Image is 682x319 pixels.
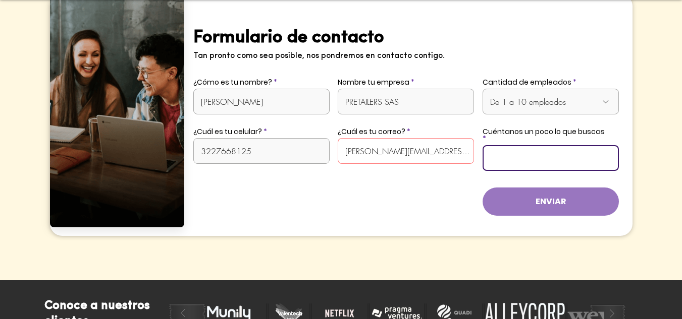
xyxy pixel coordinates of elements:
input: Escribe tu nombre [193,89,330,114]
input: Escribe tu teléfono [193,138,330,164]
label: Cuéntanos un poco lo que buscas [483,128,619,142]
label: ¿Cuál es tu celular? [193,128,330,135]
input: Escribe el nombre de tu empresa [338,89,474,114]
label: ¿Cómo es tu nombre? [193,79,330,86]
span: Tan pronto como sea posible, nos pondremos en contacto contigo. [193,52,445,60]
span: ENVIAR [536,196,566,207]
iframe: Messagebird Livechat Widget [623,261,672,309]
button: ENVIAR [483,187,619,216]
label: Cantidad de empleados [483,79,619,86]
input: Escrib tu correo electrónico [338,138,474,164]
span: Formulario de contacto [193,29,384,47]
label: ¿Cuál es tu correo? [338,128,474,135]
input: Deja tus comentaros aquí [483,145,619,171]
label: Nombre tu empresa [338,79,474,86]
